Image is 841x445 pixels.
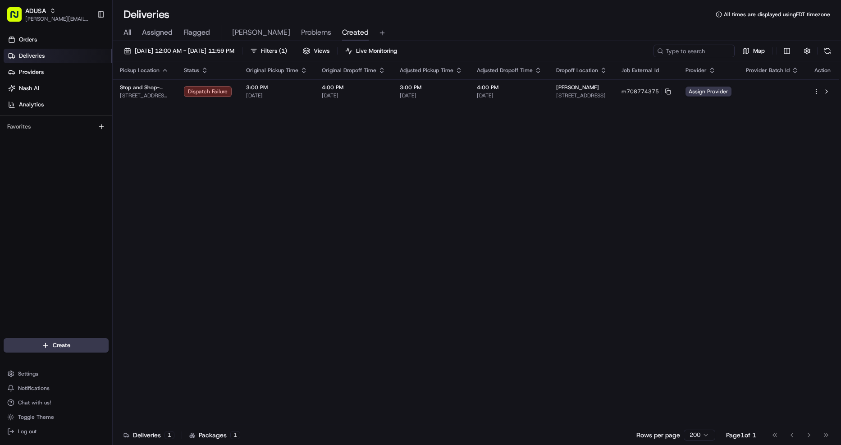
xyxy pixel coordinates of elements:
span: Problems [301,27,331,38]
span: Filters [261,47,287,55]
div: 1 [165,431,174,439]
span: Created [342,27,369,38]
p: Rows per page [636,431,680,440]
span: Notifications [18,385,50,392]
span: Live Monitoring [356,47,397,55]
span: [DATE] [400,92,462,99]
span: ( 1 ) [279,47,287,55]
div: Favorites [4,119,109,134]
a: Nash AI [4,81,112,96]
a: Providers [4,65,112,79]
span: 4:00 PM [477,84,542,91]
span: Map [753,47,765,55]
h1: Deliveries [123,7,169,22]
button: Toggle Theme [4,411,109,423]
span: Toggle Theme [18,413,54,421]
span: Views [314,47,329,55]
span: [STREET_ADDRESS] [556,92,607,99]
a: Orders [4,32,112,47]
span: [PERSON_NAME] [556,84,599,91]
div: Deliveries [123,431,174,440]
button: Log out [4,425,109,438]
span: [DATE] [322,92,385,99]
span: Settings [18,370,38,377]
div: Packages [189,431,240,440]
span: Chat with us! [18,399,51,406]
span: Job External Id [622,67,659,74]
span: Provider Batch Id [746,67,790,74]
span: Provider [686,67,707,74]
button: m708774375 [622,88,671,95]
button: ADUSA [25,6,46,15]
span: [PERSON_NAME] [232,27,290,38]
button: ADUSA[PERSON_NAME][EMAIL_ADDRESS][DOMAIN_NAME] [4,4,93,25]
span: Create [53,341,70,349]
div: 1 [230,431,240,439]
button: Create [4,338,109,353]
span: [STREET_ADDRESS][PERSON_NAME] [120,92,169,99]
span: Dropoff Location [556,67,598,74]
span: Adjusted Pickup Time [400,67,453,74]
span: 3:00 PM [400,84,462,91]
button: Map [738,45,769,57]
button: [PERSON_NAME][EMAIL_ADDRESS][DOMAIN_NAME] [25,15,90,23]
span: Log out [18,428,37,435]
span: Original Dropoff Time [322,67,376,74]
span: Adjusted Dropoff Time [477,67,533,74]
span: Assigned [142,27,173,38]
button: Chat with us! [4,396,109,409]
button: Live Monitoring [341,45,401,57]
span: Analytics [19,101,44,109]
span: m708774375 [622,88,659,95]
span: [DATE] [477,92,542,99]
span: All [123,27,131,38]
button: Views [299,45,334,57]
span: 3:00 PM [246,84,307,91]
input: Type to search [654,45,735,57]
a: Analytics [4,97,112,112]
button: [DATE] 12:00 AM - [DATE] 11:59 PM [120,45,238,57]
div: Action [813,67,832,74]
button: Notifications [4,382,109,395]
span: Original Pickup Time [246,67,298,74]
span: Providers [19,68,44,76]
span: Stop and Shop-2587 [120,84,169,91]
span: Pickup Location [120,67,160,74]
button: Settings [4,367,109,380]
span: Nash AI [19,84,39,92]
div: Page 1 of 1 [726,431,756,440]
a: Deliveries [4,49,112,63]
span: [DATE] [246,92,307,99]
span: [DATE] 12:00 AM - [DATE] 11:59 PM [135,47,234,55]
span: Status [184,67,199,74]
span: Flagged [183,27,210,38]
span: Orders [19,36,37,44]
button: Filters(1) [246,45,291,57]
button: Refresh [821,45,834,57]
span: All times are displayed using EDT timezone [724,11,830,18]
span: Assign Provider [686,87,731,96]
span: 4:00 PM [322,84,385,91]
span: Deliveries [19,52,45,60]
